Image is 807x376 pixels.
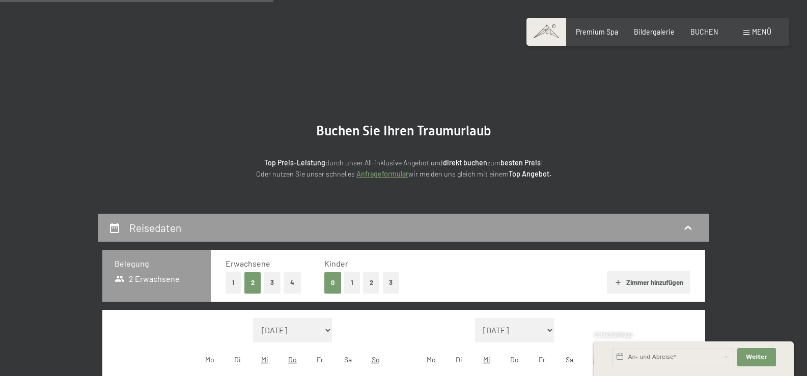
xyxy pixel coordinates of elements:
[234,355,241,364] abbr: Dienstag
[264,272,281,293] button: 3
[456,355,462,364] abbr: Dienstag
[288,355,297,364] abbr: Donnerstag
[180,157,628,180] p: durch unser All-inklusive Angebot und zum ! Oder nutzen Sie unser schnelles wir melden uns gleich...
[500,158,541,167] strong: besten Preis
[226,258,270,268] span: Erwachsene
[356,169,408,178] a: Anfrageformular
[324,272,341,293] button: 0
[539,355,545,364] abbr: Freitag
[244,272,261,293] button: 2
[690,27,718,36] a: BUCHEN
[115,258,199,269] h3: Belegung
[576,27,618,36] a: Premium Spa
[427,355,436,364] abbr: Montag
[264,158,325,167] strong: Top Preis-Leistung
[129,221,181,234] h2: Reisedaten
[316,123,491,138] span: Buchen Sie Ihren Traumurlaub
[443,158,487,167] strong: direkt buchen
[324,258,348,268] span: Kinder
[205,355,214,364] abbr: Montag
[363,272,380,293] button: 2
[510,355,519,364] abbr: Donnerstag
[284,272,301,293] button: 4
[483,355,490,364] abbr: Mittwoch
[607,271,690,294] button: Zimmer hinzufügen
[634,27,675,36] a: Bildergalerie
[344,272,360,293] button: 1
[226,272,241,293] button: 1
[737,348,776,366] button: Weiter
[261,355,268,364] abbr: Mittwoch
[344,355,352,364] abbr: Samstag
[566,355,573,364] abbr: Samstag
[752,27,771,36] span: Menü
[372,355,380,364] abbr: Sonntag
[115,273,180,284] span: 2 Erwachsene
[509,169,551,178] strong: Top Angebot.
[594,331,632,338] span: Schnellanfrage
[746,353,767,361] span: Weiter
[317,355,323,364] abbr: Freitag
[383,272,400,293] button: 3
